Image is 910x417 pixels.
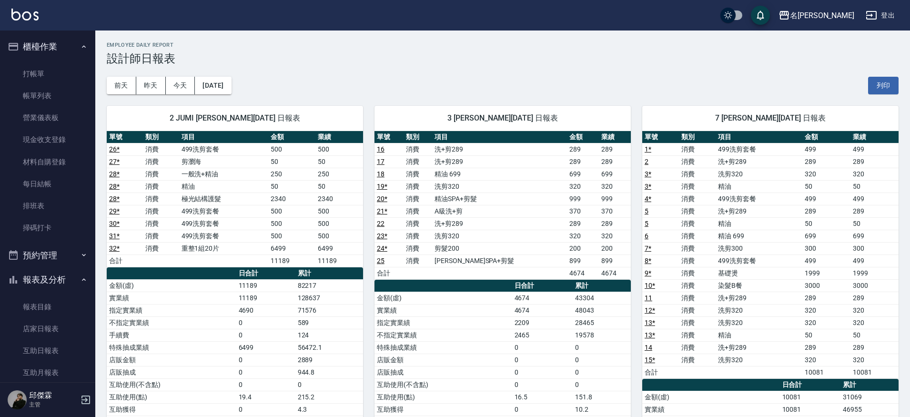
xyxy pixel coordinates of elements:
[716,168,802,180] td: 洗剪320
[567,230,599,242] td: 320
[195,77,231,94] button: [DATE]
[295,316,363,329] td: 589
[716,131,802,143] th: 項目
[404,193,433,205] td: 消費
[107,378,236,391] td: 互助使用(不含點)
[107,279,236,292] td: 金額(虛)
[295,267,363,280] th: 累計
[374,267,404,279] td: 合計
[802,329,850,341] td: 50
[179,168,268,180] td: 一般洗+精油
[118,113,352,123] span: 2 JUMI [PERSON_NAME][DATE] 日報表
[512,292,573,304] td: 4674
[599,217,631,230] td: 289
[780,379,840,391] th: 日合計
[295,292,363,304] td: 128637
[850,329,899,341] td: 50
[107,403,236,416] td: 互助獲得
[404,205,433,217] td: 消費
[642,131,899,379] table: a dense table
[404,242,433,254] td: 消費
[432,254,567,267] td: [PERSON_NAME]SPA+剪髮
[432,180,567,193] td: 洗剪320
[4,267,91,292] button: 報表及分析
[850,217,899,230] td: 50
[268,217,316,230] td: 500
[716,341,802,354] td: 洗+剪289
[4,217,91,239] a: 掃碼打卡
[679,316,716,329] td: 消費
[4,296,91,318] a: 報表目錄
[716,316,802,329] td: 洗剪320
[404,180,433,193] td: 消費
[642,391,780,403] td: 金額(虛)
[850,230,899,242] td: 699
[295,403,363,416] td: 4.3
[377,145,384,153] a: 16
[432,242,567,254] td: 剪髮200
[179,193,268,205] td: 極光結構護髮
[107,316,236,329] td: 不指定實業績
[802,267,850,279] td: 1999
[4,34,91,59] button: 櫃檯作業
[645,232,648,240] a: 6
[645,344,652,351] a: 14
[679,341,716,354] td: 消費
[404,254,433,267] td: 消費
[802,304,850,316] td: 320
[107,131,143,143] th: 單號
[143,205,179,217] td: 消費
[599,254,631,267] td: 899
[107,52,899,65] h3: 設計師日報表
[179,155,268,168] td: 剪瀏海
[679,254,716,267] td: 消費
[512,366,573,378] td: 0
[679,193,716,205] td: 消費
[374,403,512,416] td: 互助獲得
[236,267,295,280] th: 日合計
[295,341,363,354] td: 56472.1
[315,230,363,242] td: 500
[802,316,850,329] td: 320
[645,158,648,165] a: 2
[802,254,850,267] td: 499
[850,143,899,155] td: 499
[4,173,91,195] a: 每日結帳
[716,217,802,230] td: 精油
[775,6,858,25] button: 名[PERSON_NAME]
[236,341,295,354] td: 6499
[679,304,716,316] td: 消費
[432,131,567,143] th: 項目
[573,354,631,366] td: 0
[850,254,899,267] td: 499
[567,267,599,279] td: 4674
[374,341,512,354] td: 特殊抽成業績
[295,329,363,341] td: 124
[107,254,143,267] td: 合計
[374,131,631,280] table: a dense table
[780,391,840,403] td: 10081
[377,257,384,264] a: 25
[315,143,363,155] td: 500
[432,155,567,168] td: 洗+剪289
[599,242,631,254] td: 200
[599,155,631,168] td: 289
[642,131,679,143] th: 單號
[679,354,716,366] td: 消費
[567,217,599,230] td: 289
[679,155,716,168] td: 消費
[850,366,899,378] td: 10081
[179,217,268,230] td: 499洗剪套餐
[751,6,770,25] button: save
[107,42,899,48] h2: Employee Daily Report
[642,366,679,378] td: 合計
[679,143,716,155] td: 消費
[107,77,136,94] button: 前天
[374,131,404,143] th: 單號
[143,155,179,168] td: 消費
[236,378,295,391] td: 0
[573,292,631,304] td: 43304
[374,316,512,329] td: 指定實業績
[599,143,631,155] td: 289
[374,378,512,391] td: 互助使用(不含點)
